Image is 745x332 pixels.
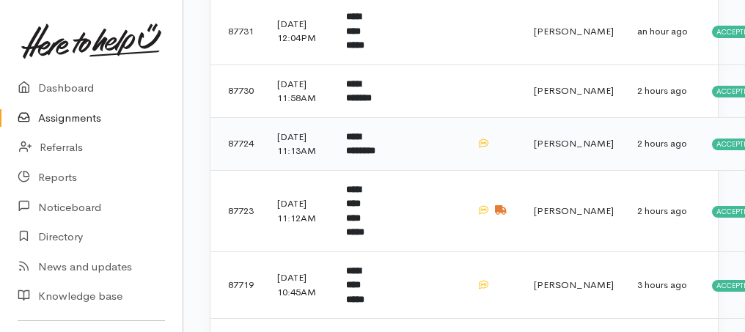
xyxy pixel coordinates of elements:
td: [DATE] 11:13AM [265,117,334,170]
span: [PERSON_NAME] [534,278,614,291]
td: 87723 [210,170,265,251]
td: 87724 [210,117,265,170]
span: [PERSON_NAME] [534,204,614,217]
span: [PERSON_NAME] [534,84,614,97]
time: 2 hours ago [637,204,687,217]
td: 87719 [210,251,265,319]
span: [PERSON_NAME] [534,25,614,37]
time: 3 hours ago [637,278,687,291]
time: an hour ago [637,25,688,37]
td: [DATE] 11:12AM [265,170,334,251]
time: 2 hours ago [637,137,687,150]
time: 2 hours ago [637,84,687,97]
span: [PERSON_NAME] [534,137,614,150]
td: [DATE] 11:58AM [265,64,334,117]
td: [DATE] 10:45AM [265,251,334,319]
td: 87730 [210,64,265,117]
